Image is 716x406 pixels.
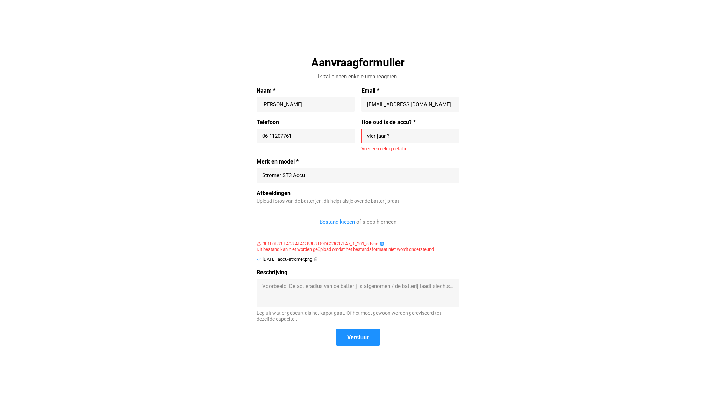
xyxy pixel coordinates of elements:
div: Aanvraagformulier [257,55,459,70]
label: Merk en model * [257,158,459,165]
label: Hoe oud is de accu? * [361,119,459,126]
div: Leg uit wat er gebeurt als het kapot gaat. Of het moet gewoon worden gereviseerd tot dezelfde cap... [257,310,459,322]
div: Upload foto's van de batterijen, dit helpt als je over de batterij praat [257,198,459,204]
div: Dit bestand kan niet worden geüpload omdat het bestandsformaat niet wordt ondersteund [257,247,459,252]
input: +31 647493275 [262,132,349,139]
input: Naam * [262,101,349,108]
div: Ik zal binnen enkele uren reageren. [257,73,459,80]
div: 3E1F0F83-EA98-4EAC-88E8-D9DCC3C97EA7_1_201_a.heic [263,241,378,247]
label: Afbeeldingen [257,190,459,197]
div: Voer een geldig getal in [361,146,459,152]
button: Verstuur [336,329,380,346]
label: Beschrijving [257,269,459,276]
input: Email * [367,101,454,108]
label: Naam * [257,87,355,94]
label: Telefoon [257,119,355,126]
div: [DATE]_accu-stromer.png [263,256,312,262]
label: Email * [361,87,459,94]
span: Verstuur [347,334,369,341]
input: Merk en model * [262,172,454,179]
